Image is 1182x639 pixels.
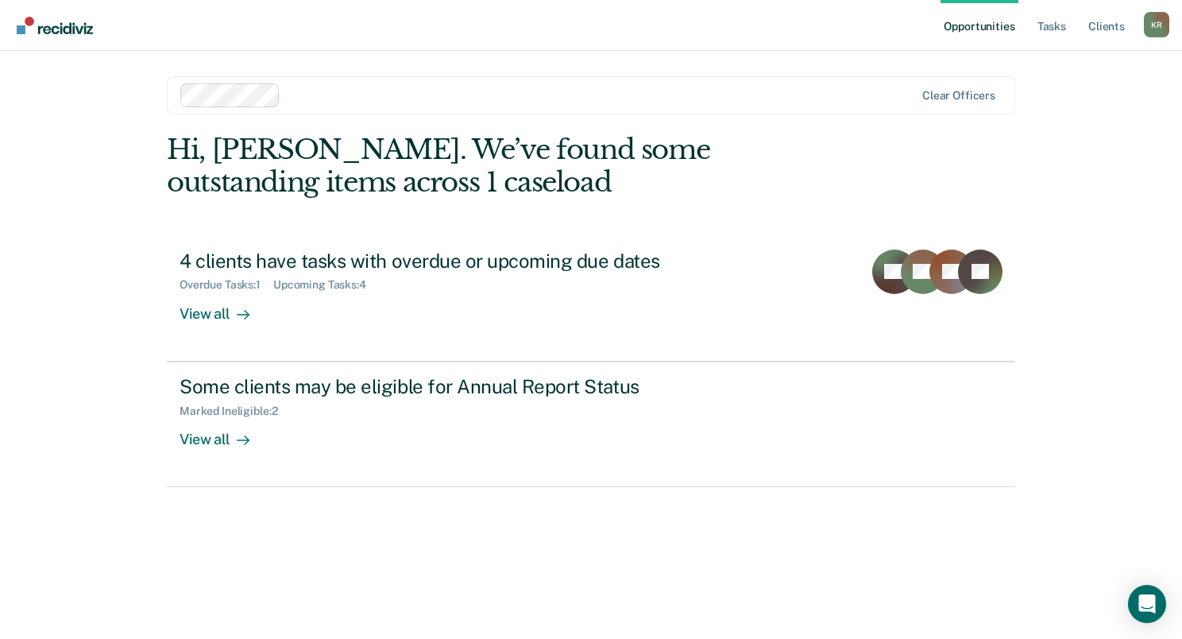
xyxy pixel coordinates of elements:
div: 4 clients have tasks with overdue or upcoming due dates [180,250,737,273]
img: Recidiviz [17,17,93,34]
div: View all [180,417,268,448]
a: 4 clients have tasks with overdue or upcoming due datesOverdue Tasks:1Upcoming Tasks:4View all [167,237,1015,362]
div: Marked Ineligible : 2 [180,405,290,418]
div: Clear officers [922,89,995,103]
div: Some clients may be eligible for Annual Report Status [180,375,737,398]
div: K R [1144,12,1169,37]
div: Hi, [PERSON_NAME]. We’ve found some outstanding items across 1 caseload [167,134,845,199]
div: Open Intercom Messenger [1128,585,1166,623]
div: Upcoming Tasks : 4 [273,278,379,292]
div: View all [180,292,268,323]
button: Profile dropdown button [1144,12,1169,37]
div: Overdue Tasks : 1 [180,278,273,292]
a: Some clients may be eligible for Annual Report StatusMarked Ineligible:2View all [167,362,1015,487]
